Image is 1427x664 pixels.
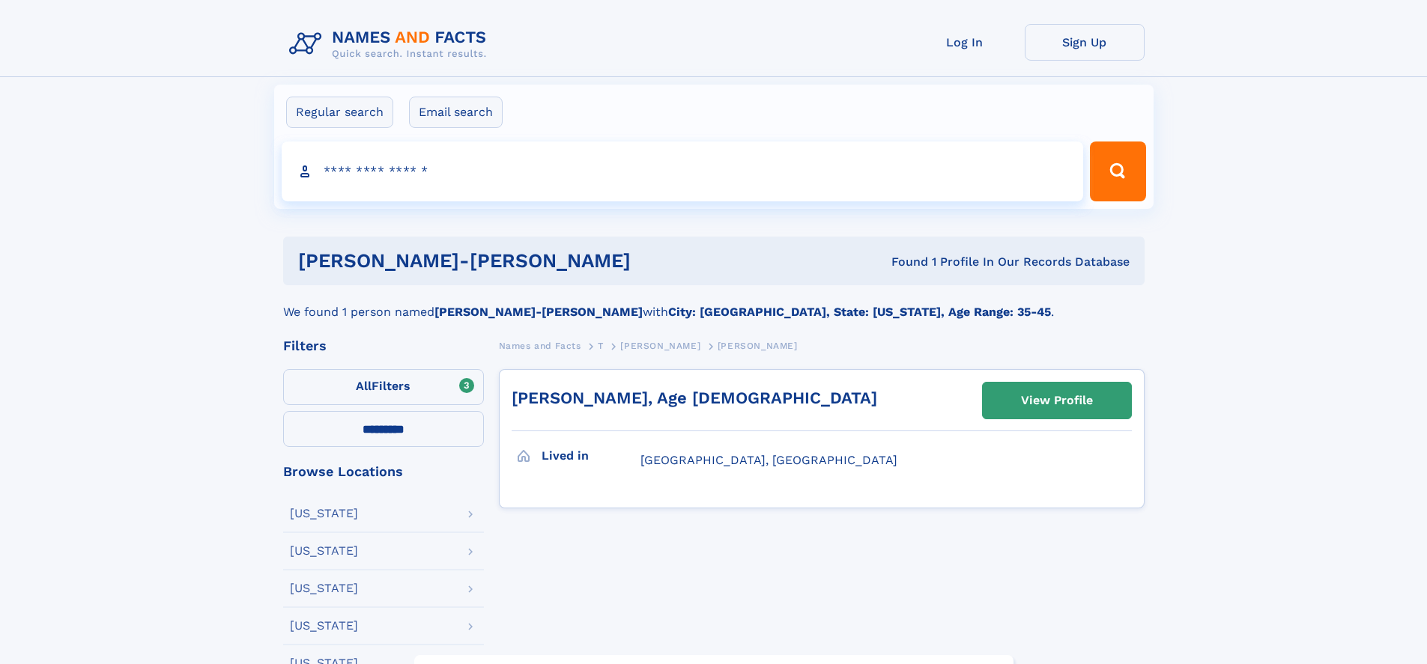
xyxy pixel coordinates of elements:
div: Found 1 Profile In Our Records Database [761,254,1130,270]
div: [US_STATE] [290,545,358,557]
div: We found 1 person named with . [283,285,1145,321]
span: All [356,379,372,393]
b: [PERSON_NAME]-[PERSON_NAME] [434,305,643,319]
a: T [598,336,604,355]
label: Email search [409,97,503,128]
div: [US_STATE] [290,582,358,594]
a: Log In [905,24,1025,61]
div: Browse Locations [283,465,484,478]
a: Sign Up [1025,24,1145,61]
div: [US_STATE] [290,620,358,632]
span: [PERSON_NAME] [718,341,798,351]
b: City: [GEOGRAPHIC_DATA], State: [US_STATE], Age Range: 35-45 [668,305,1051,319]
button: Search Button [1090,141,1145,201]
label: Filters [283,369,484,405]
input: search input [282,141,1084,201]
div: [US_STATE] [290,508,358,520]
h3: Lived in [542,443,640,469]
a: [PERSON_NAME], Age [DEMOGRAPHIC_DATA] [512,389,877,407]
label: Regular search [286,97,393,128]
h1: [PERSON_NAME]-[PERSON_NAME] [298,252,761,270]
div: View Profile [1021,383,1093,418]
span: [PERSON_NAME] [620,341,700,351]
a: View Profile [983,383,1131,418]
a: Names and Facts [499,336,581,355]
a: [PERSON_NAME] [620,336,700,355]
span: [GEOGRAPHIC_DATA], [GEOGRAPHIC_DATA] [640,453,897,467]
img: Logo Names and Facts [283,24,499,64]
div: Filters [283,339,484,353]
span: T [598,341,604,351]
